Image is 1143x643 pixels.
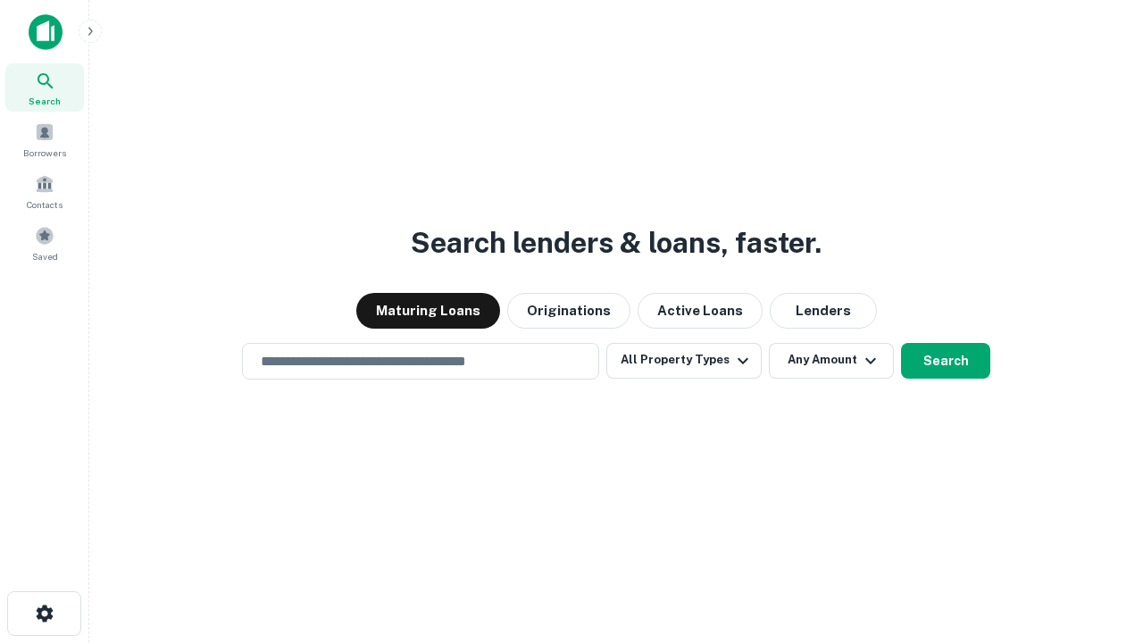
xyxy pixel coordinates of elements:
[770,293,877,329] button: Lenders
[507,293,630,329] button: Originations
[23,146,66,160] span: Borrowers
[638,293,763,329] button: Active Loans
[769,343,894,379] button: Any Amount
[606,343,762,379] button: All Property Types
[5,63,84,112] a: Search
[5,167,84,215] a: Contacts
[901,343,990,379] button: Search
[1054,443,1143,529] iframe: Chat Widget
[27,197,63,212] span: Contacts
[5,115,84,163] a: Borrowers
[5,219,84,267] a: Saved
[356,293,500,329] button: Maturing Loans
[32,249,58,263] span: Saved
[411,221,822,264] h3: Search lenders & loans, faster.
[29,14,63,50] img: capitalize-icon.png
[29,94,61,108] span: Search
